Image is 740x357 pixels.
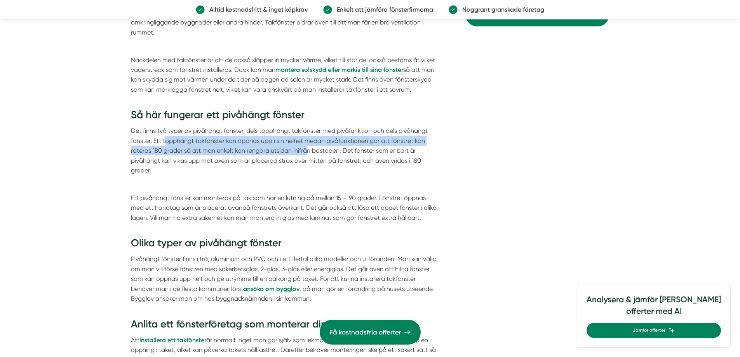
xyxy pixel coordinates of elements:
a: ansöka om bygglov [243,285,299,293]
a: Få kostnadsfria offerter [320,320,421,345]
p: Ett pivåhängt fönster kan monteras på tak som har en lutning på mellan 15 – 90 grader. Fönstret ö... [131,193,437,233]
h3: Så här fungerar ett pivåhängt fönster [131,108,437,126]
p: Pivåhängt fönster finns i trä, aluminium och PVC och i ett flertal olika modeller och utföranden.... [131,254,437,313]
p: Det finns två typer av pivåhängt fönster, dels topphängt takfönster med pivåfunktion och dels piv... [131,126,437,175]
h4: Analysera & jämför [PERSON_NAME] offerter med AI [587,294,721,323]
h3: Olika typer av pivåhängt fönster [131,236,437,254]
span: Få kostnadsfria offerter [329,327,401,338]
span: Jämför offerter [633,327,665,334]
p: Alltid kostnadsfritt & inget köpkrav [205,5,308,14]
p: Nackdelen med takfönster är att de också släpper in mycket värme, vilket till stor del också best... [131,55,437,104]
p: Enkelt att jämföra fönsterfirmorna [332,5,433,14]
a: Jämför offerter [587,323,721,338]
h3: Anlita ett fönsterföretag som monterar dina takfönster [131,317,437,335]
p: Noggrant granskade företag [458,5,544,14]
a: installera ett takfönster [139,336,206,344]
a: montera solskydd eller markis till sina fönster [275,66,403,73]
